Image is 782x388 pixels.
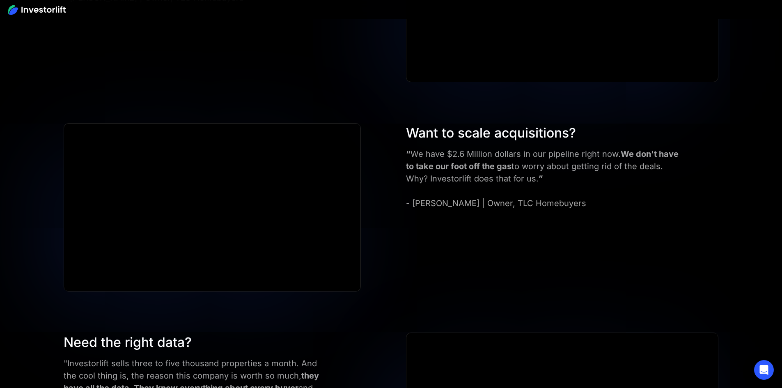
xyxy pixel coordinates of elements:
[406,149,410,159] strong: “
[406,148,687,209] div: We have $2.6 Million dollars in our pipeline right now. to worry about getting rid of the deals. ...
[539,174,543,184] strong: ”
[64,124,360,291] iframe: ERIC CLINE
[64,333,331,352] div: Need the right data?
[406,123,687,143] div: Want to scale acquisitions?
[754,360,774,380] div: Open Intercom Messenger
